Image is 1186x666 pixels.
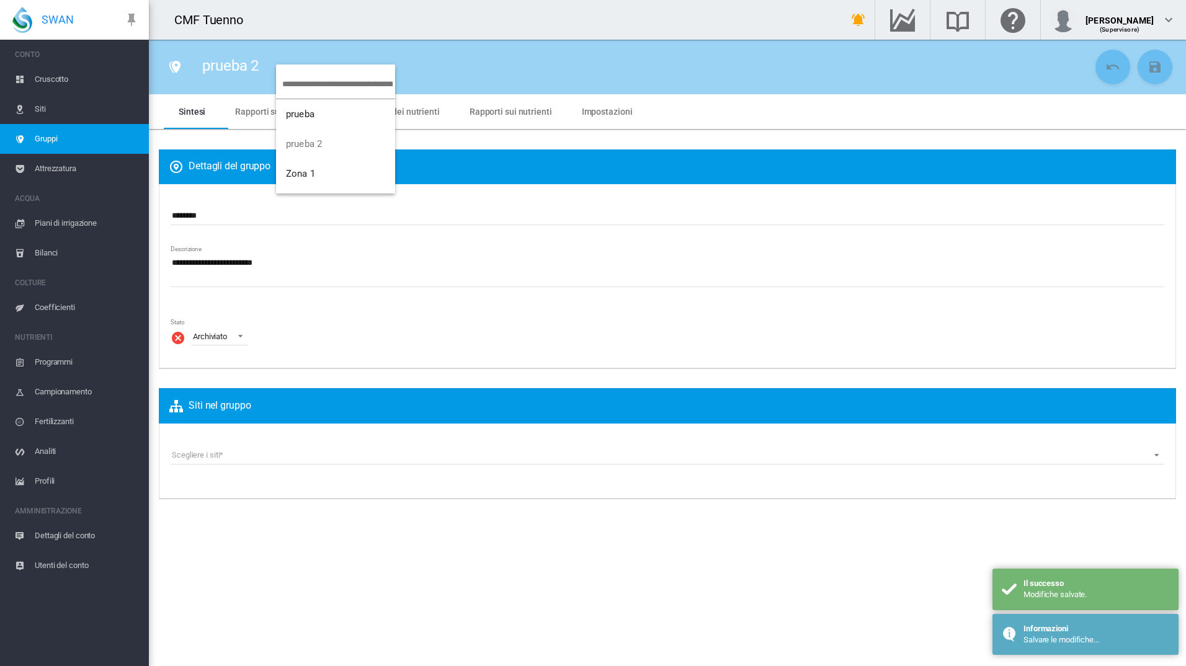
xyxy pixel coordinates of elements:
div: Il successo [1023,578,1169,589]
div: Modifiche salvate. [1023,589,1169,600]
div: Informazioni Salvare le modifiche... [992,614,1179,655]
div: Salvare le modifiche... [1023,634,1169,646]
div: Il successo Modifiche salvate. [992,569,1179,610]
div: Informazioni [1023,623,1169,634]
